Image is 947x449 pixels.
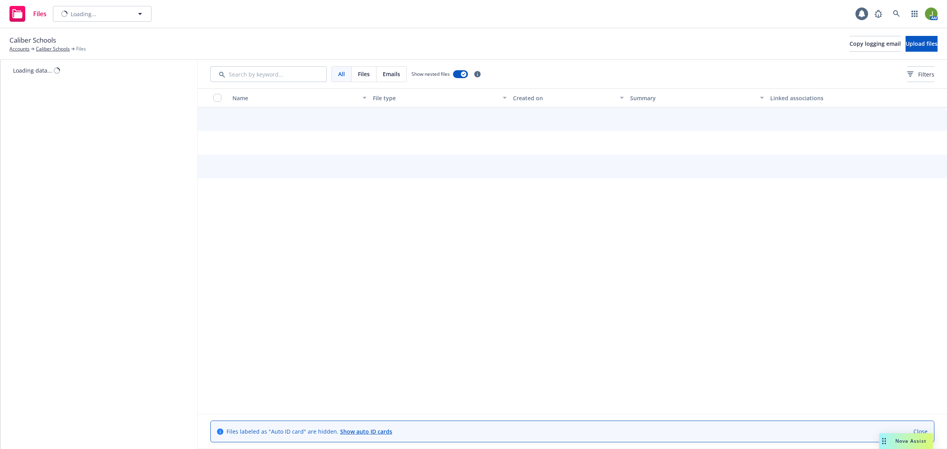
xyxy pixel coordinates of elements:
[879,433,933,449] button: Nova Assist
[13,66,52,75] div: Loading data...
[226,427,392,436] span: Files labeled as "Auto ID card" are hidden.
[76,45,86,52] span: Files
[9,45,30,52] a: Accounts
[9,35,56,45] span: Caliber Schools
[210,66,327,82] input: Search by keyword...
[907,66,934,82] button: Filters
[53,6,152,22] button: Loading...
[913,427,928,436] a: Close
[232,94,358,102] div: Name
[907,6,923,22] a: Switch app
[513,94,615,102] div: Created on
[71,10,96,18] span: Loading...
[895,438,926,444] span: Nova Assist
[358,70,370,78] span: Files
[850,36,901,52] button: Copy logging email
[383,70,400,78] span: Emails
[918,70,934,79] span: Filters
[630,94,756,102] div: Summary
[870,6,886,22] a: Report a Bug
[6,3,50,25] a: Files
[889,6,904,22] a: Search
[340,428,392,435] a: Show auto ID cards
[412,71,450,77] span: Show nested files
[33,11,47,17] span: Files
[373,94,498,102] div: File type
[510,88,627,107] button: Created on
[370,88,510,107] button: File type
[229,88,370,107] button: Name
[906,36,938,52] button: Upload files
[906,40,938,47] span: Upload files
[770,94,904,102] div: Linked associations
[767,88,908,107] button: Linked associations
[907,70,934,79] span: Filters
[925,7,938,20] img: photo
[213,94,221,102] input: Select all
[36,45,70,52] a: Caliber Schools
[879,433,889,449] div: Drag to move
[338,70,345,78] span: All
[850,40,901,47] span: Copy logging email
[627,88,767,107] button: Summary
